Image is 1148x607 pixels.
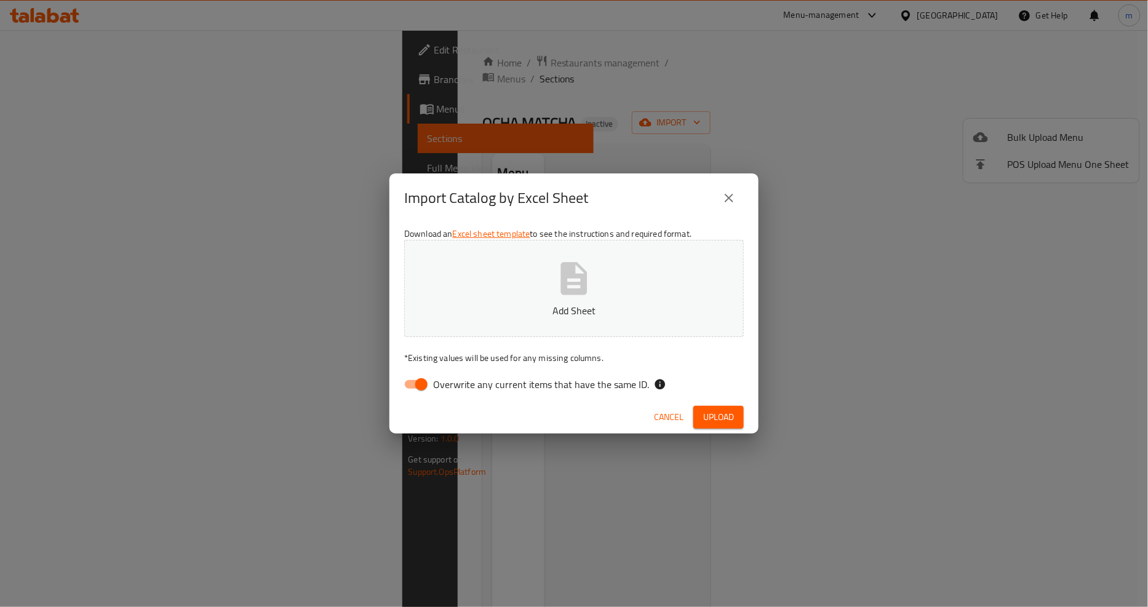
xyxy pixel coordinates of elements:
[423,303,725,318] p: Add Sheet
[654,410,684,425] span: Cancel
[433,377,649,392] span: Overwrite any current items that have the same ID.
[654,378,666,391] svg: If the overwrite option isn't selected, then the items that match an existing ID will be ignored ...
[404,240,744,337] button: Add Sheet
[703,410,734,425] span: Upload
[404,352,744,364] p: Existing values will be used for any missing columns.
[453,226,530,242] a: Excel sheet template
[389,223,759,401] div: Download an to see the instructions and required format.
[714,183,744,213] button: close
[649,406,688,429] button: Cancel
[404,188,588,208] h2: Import Catalog by Excel Sheet
[693,406,744,429] button: Upload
